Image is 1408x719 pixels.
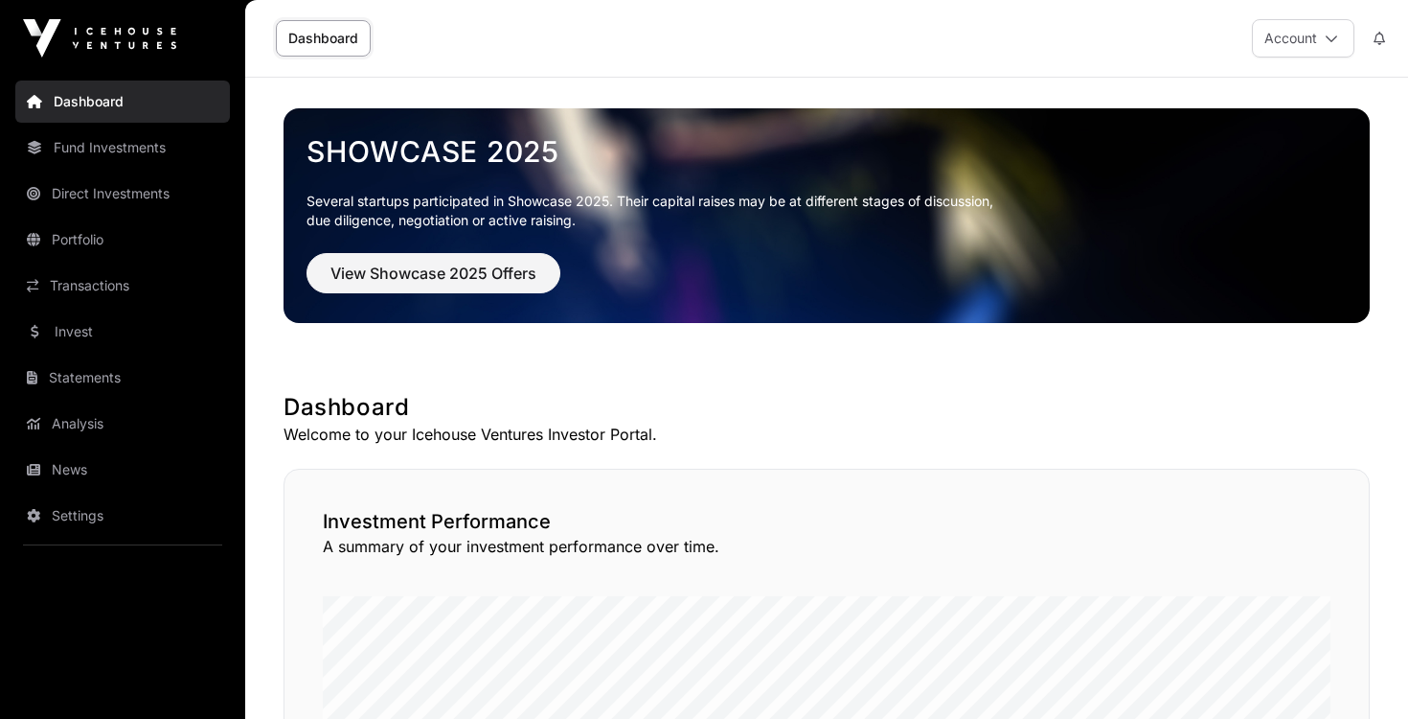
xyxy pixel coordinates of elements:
[307,134,1347,169] a: Showcase 2025
[330,262,536,285] span: View Showcase 2025 Offers
[15,219,230,261] a: Portfolio
[15,357,230,399] a: Statements
[307,192,1347,230] p: Several startups participated in Showcase 2025. Their capital raises may be at different stages o...
[323,508,1330,535] h2: Investment Performance
[284,423,1370,446] p: Welcome to your Icehouse Ventures Investor Portal.
[1252,19,1354,58] button: Account
[15,265,230,307] a: Transactions
[323,535,1330,558] p: A summary of your investment performance over time.
[23,19,176,58] img: Icehouse Ventures Logo
[276,20,371,57] a: Dashboard
[15,173,230,215] a: Direct Investments
[15,311,230,353] a: Invest
[15,449,230,491] a: News
[15,127,230,169] a: Fund Investments
[284,392,1370,423] h1: Dashboard
[307,253,560,293] button: View Showcase 2025 Offers
[15,81,230,123] a: Dashboard
[284,108,1370,323] img: Showcase 2025
[307,272,560,291] a: View Showcase 2025 Offers
[15,495,230,537] a: Settings
[15,403,230,445] a: Analysis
